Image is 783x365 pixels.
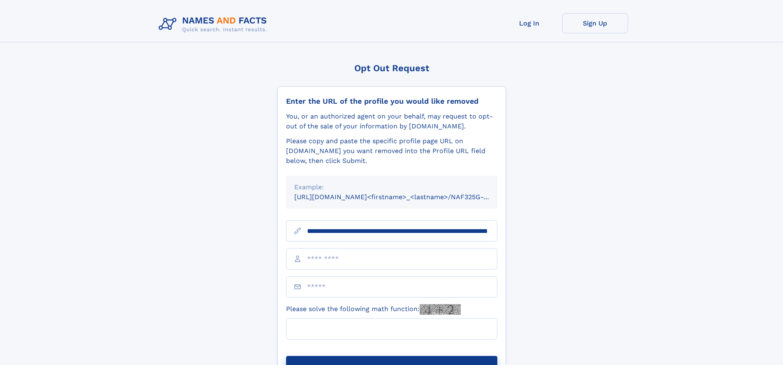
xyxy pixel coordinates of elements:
[286,304,461,315] label: Please solve the following math function:
[497,13,562,33] a: Log In
[294,193,513,201] small: [URL][DOMAIN_NAME]<firstname>_<lastname>/NAF325G-xxxxxxxx
[562,13,628,33] a: Sign Up
[286,112,497,131] div: You, or an authorized agent on your behalf, may request to opt-out of the sale of your informatio...
[155,13,274,35] img: Logo Names and Facts
[286,136,497,166] div: Please copy and paste the specific profile page URL on [DOMAIN_NAME] you want removed into the Pr...
[277,63,506,73] div: Opt Out Request
[286,97,497,106] div: Enter the URL of the profile you would like removed
[294,182,489,192] div: Example:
